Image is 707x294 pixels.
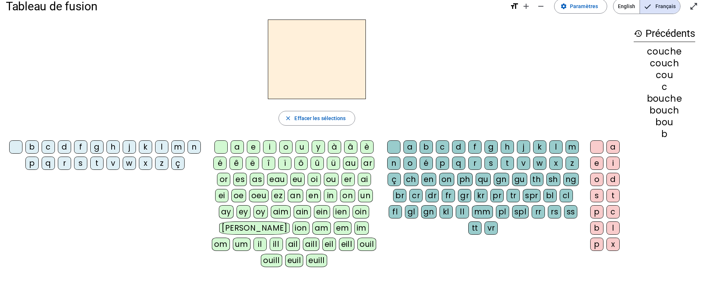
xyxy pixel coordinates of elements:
div: b [25,140,39,154]
div: ouil [357,238,376,251]
div: ê [230,157,243,170]
div: es [233,173,247,186]
div: cr [409,189,423,202]
div: q [452,157,465,170]
div: é [420,157,433,170]
div: f [468,140,482,154]
div: rs [548,205,561,218]
div: spl [512,205,529,218]
div: p [25,157,39,170]
div: c [42,140,55,154]
div: z [566,157,579,170]
div: x [139,157,152,170]
div: au [343,157,358,170]
div: â [344,140,357,154]
div: eill [339,238,355,251]
mat-icon: history [634,29,643,38]
div: ou [324,173,339,186]
div: b [634,130,695,139]
div: bouche [634,94,695,103]
div: on [340,189,355,202]
div: c [634,83,695,91]
span: Effacer les sélections [294,114,346,123]
div: d [452,140,465,154]
div: oeu [249,189,269,202]
button: Effacer les sélections [279,111,355,126]
div: bl [543,189,557,202]
div: ch [404,173,419,186]
div: an [288,189,303,202]
div: tr [507,189,520,202]
div: [PERSON_NAME] [219,221,290,235]
div: couche [634,47,695,56]
div: k [139,140,152,154]
div: en [306,189,321,202]
div: vr [484,221,498,235]
div: gn [494,173,509,186]
div: ng [563,173,579,186]
div: a [231,140,244,154]
div: euill [306,254,327,267]
div: v [517,157,530,170]
div: i [606,157,620,170]
div: ï [278,157,291,170]
div: eil [322,238,336,251]
div: ar [361,157,374,170]
div: p [590,238,603,251]
div: l [606,221,620,235]
div: aim [271,205,291,218]
div: r [58,157,71,170]
div: ill [270,238,283,251]
div: eu [290,173,305,186]
div: un [358,189,373,202]
div: t [501,157,514,170]
div: d [58,140,71,154]
div: z [155,157,168,170]
div: cou [634,71,695,80]
div: sh [546,173,560,186]
mat-icon: settings [560,3,567,10]
div: on [439,173,454,186]
div: tt [468,221,482,235]
div: w [123,157,136,170]
mat-icon: format_size [510,2,519,11]
div: v [106,157,120,170]
div: gr [458,189,471,202]
div: û [311,157,324,170]
div: ay [219,205,234,218]
div: oin [353,205,370,218]
div: aill [303,238,319,251]
div: spr [523,189,540,202]
div: pr [490,189,504,202]
div: n [387,157,400,170]
div: p [590,205,603,218]
div: ph [457,173,473,186]
div: s [484,157,498,170]
div: b [590,221,603,235]
div: ë [246,157,259,170]
div: in [324,189,337,202]
div: l [155,140,168,154]
div: ain [294,205,311,218]
mat-icon: close [285,115,291,122]
div: é [213,157,227,170]
div: w [533,157,546,170]
div: u [295,140,309,154]
div: ç [388,173,401,186]
div: m [566,140,579,154]
div: oe [231,189,246,202]
div: ein [314,205,330,218]
div: c [606,205,620,218]
div: c [436,140,449,154]
div: fr [442,189,455,202]
div: er [342,173,355,186]
mat-icon: add [522,2,531,11]
div: y [312,140,325,154]
div: a [606,140,620,154]
div: s [590,189,603,202]
div: im [354,221,369,235]
div: o [279,140,293,154]
div: bou [634,118,695,127]
div: g [484,140,498,154]
div: fl [389,205,402,218]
